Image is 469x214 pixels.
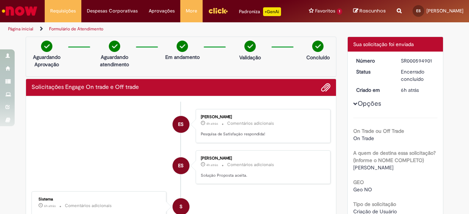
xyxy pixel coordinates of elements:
[208,5,228,16] img: click_logo_yellow_360x200.png
[8,26,33,32] a: Página inicial
[353,150,436,164] b: A quem de destina essa solicitação? (Informe o NOME COMPLETO)
[50,7,76,15] span: Requisições
[97,53,132,68] p: Aguardando atendimento
[239,54,261,61] p: Validação
[44,204,56,208] time: 30/09/2025 15:26:36
[351,57,396,64] dt: Número
[353,164,394,171] span: [PERSON_NAME]
[351,86,396,94] dt: Criado em
[416,8,421,13] span: ES
[227,162,274,168] small: Comentários adicionais
[177,41,188,52] img: check-circle-green.png
[178,157,184,174] span: ES
[239,7,281,16] div: Padroniza
[65,203,112,209] small: Comentários adicionais
[109,41,120,52] img: check-circle-green.png
[206,163,218,167] span: 4h atrás
[315,7,335,15] span: Favoritos
[401,87,419,93] span: 6h atrás
[353,41,414,48] span: Sua solicitação foi enviada
[321,83,330,92] button: Adicionar anexos
[173,157,189,174] div: Ewerton Veiga Da Silva
[353,179,364,185] b: GEO
[401,87,419,93] time: 30/09/2025 15:26:23
[201,115,323,119] div: [PERSON_NAME]
[201,131,323,137] p: Pesquisa de Satisfação respondida!
[149,7,175,15] span: Aprovações
[5,22,307,36] ul: Trilhas de página
[186,7,197,15] span: More
[263,7,281,16] p: +GenAi
[206,163,218,167] time: 30/09/2025 16:50:18
[38,197,160,202] div: Sistema
[401,68,435,83] div: Encerrado concluído
[173,116,189,133] div: Ewerton Veiga Da Silva
[351,68,396,75] dt: Status
[244,41,256,52] img: check-circle-green.png
[201,173,323,179] p: Solução Proposta aceita.
[41,41,52,52] img: check-circle-green.png
[353,201,396,207] b: Tipo de solicitação
[29,53,64,68] p: Aguardando Aprovação
[359,7,386,14] span: Rascunhos
[201,156,323,161] div: [PERSON_NAME]
[1,4,38,18] img: ServiceNow
[353,8,386,15] a: Rascunhos
[312,41,324,52] img: check-circle-green.png
[401,86,435,94] div: 30/09/2025 15:26:23
[353,128,404,134] b: On Trade ou Off Trade
[178,116,184,133] span: ES
[306,54,330,61] p: Concluído
[353,135,374,142] span: On Trade
[426,8,464,14] span: [PERSON_NAME]
[32,84,139,91] h2: Solicitações Engage On trade e Off trade Histórico de tíquete
[337,8,342,15] span: 1
[87,7,138,15] span: Despesas Corporativas
[44,204,56,208] span: 6h atrás
[353,186,372,193] span: Geo NO
[206,121,218,126] time: 30/09/2025 16:50:53
[227,120,274,127] small: Comentários adicionais
[49,26,103,32] a: Formulário de Atendimento
[165,53,200,61] p: Em andamento
[206,121,218,126] span: 4h atrás
[401,57,435,64] div: SR000594901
